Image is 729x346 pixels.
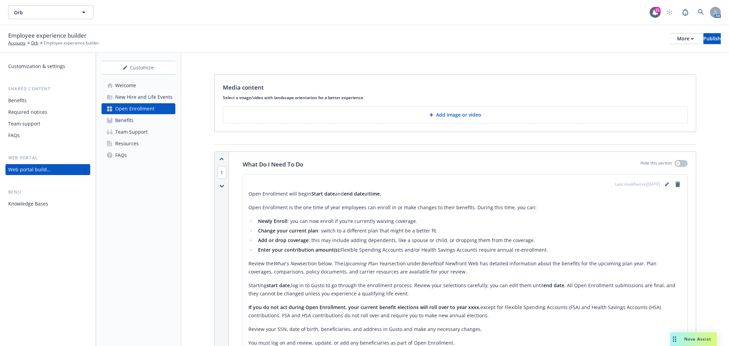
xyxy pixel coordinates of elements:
[8,5,94,19] button: Orb
[273,260,300,267] em: What's New
[115,150,127,161] div: FAQs
[256,236,682,244] li: : this may include adding dependents, like a spouse or child, or dropping them from the coverage.
[8,31,86,40] span: Employee experience builder
[5,164,90,175] a: Web portal builder
[267,282,291,289] strong: start date,
[543,282,564,289] strong: end date
[677,34,694,44] div: More
[217,169,226,176] button: 1
[102,103,175,114] a: Open Enrollment
[8,164,51,175] div: Web portal builder
[102,92,175,103] a: New Hire and Life Events
[223,106,688,123] button: Add image or video
[5,107,90,118] a: Required notices
[343,260,389,267] em: Upcoming Plan Year
[615,181,660,187] span: Last modified on [DATE]
[670,332,717,346] button: Nova Assist
[102,61,175,74] div: Customize
[8,198,48,209] div: Knowledge Bases
[663,5,676,19] a: Start snowing
[674,180,682,188] a: remove
[8,40,26,46] a: Accounts
[248,203,682,212] p: Open Enrollment is the one time of year employees can enroll in or make changes to their benefits...
[5,61,90,72] a: Customization & settings
[8,95,27,106] div: Benefits
[102,127,175,137] a: Team Support
[669,33,702,44] button: More
[258,237,309,243] strong: Add or drop coverage
[102,61,175,75] button: Customize
[248,303,682,320] p: except for Flexible Spending Accounts (FSA) and Health Savings Accounts (HSA) contributions. FSA ...
[694,5,708,19] a: Search
[256,227,682,235] li: : switch to a different plan that might be a better fit.
[703,33,721,44] button: Publish
[115,92,173,103] div: New Hire and Life Events
[8,107,47,118] div: Required notices
[678,5,692,19] a: Report a Bug
[5,95,90,106] a: Benefits
[421,260,440,267] em: Benefits
[640,160,672,169] p: Hide this section
[44,40,99,46] span: Employee experience builder
[223,95,688,101] p: Select a image/video with landscape orientation for a better experience
[223,83,264,92] p: Media content
[258,218,287,224] strong: Newly Enroll
[436,111,481,118] p: Add image or video
[31,40,38,46] a: Orb
[654,7,661,13] div: 21
[684,336,711,342] span: Nova Assist
[102,80,175,91] a: Welcome
[670,332,679,346] div: Drag to move
[248,259,682,276] p: Review the section below. The section under of Newfront Web has detailed information about the be...
[8,61,65,72] div: Customization & settings
[115,103,154,114] div: Open Enrollment
[5,118,90,129] a: Team support
[256,246,682,254] li: Flexible Spending Accounts and/or Health Savings Accounts require annual re-enrollment.
[5,198,90,209] a: Knowledge Bases
[5,189,90,196] div: Benji
[248,304,481,310] strong: If you do not act during Open Enrollment, your current benefit elections will roll over to year x...
[115,80,136,91] div: Welcome
[256,217,682,225] li: : you can now enroll if you’re currently waiving coverage.
[115,115,134,126] div: Benefits
[115,127,148,137] div: Team Support
[8,130,20,141] div: FAQs
[14,9,73,16] span: Orb
[102,115,175,126] a: Benefits
[5,85,90,92] div: Shared content
[217,166,226,179] span: 1
[258,247,340,253] strong: Enter your contribution amount(s):
[5,130,90,141] a: FAQs
[102,150,175,161] a: FAQs
[663,180,671,188] a: editPencil
[8,118,40,129] div: Team support
[248,325,682,333] p: Review your SSN, date of birth, beneficiaries, and address in Gusto and make any necessary changes.
[248,281,682,298] p: Starting log in to Gusto to go through the enrollment process. Review your selections carefully; ...
[102,138,175,149] a: Resources
[369,190,381,197] strong: time.
[243,160,303,169] p: What Do I Need To Do
[311,190,335,197] strong: Start date
[248,190,682,198] p: Open Enrollment will begin and at
[115,138,139,149] div: Resources
[344,190,365,197] strong: end date
[5,155,90,161] div: Web portal
[258,227,318,234] strong: Change your current plan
